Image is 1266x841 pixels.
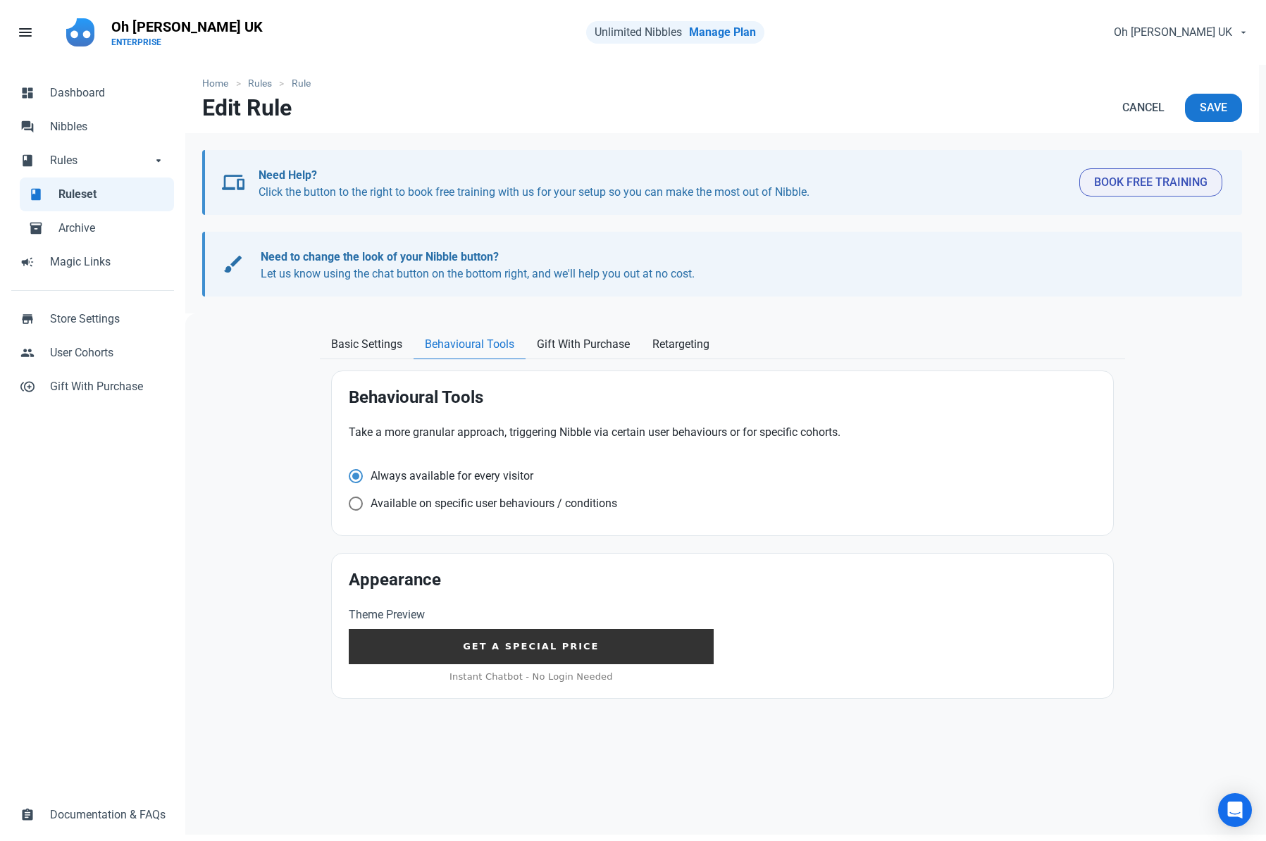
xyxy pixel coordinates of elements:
b: Need to change the look of your Nibble button? [261,250,499,263]
span: forum [20,118,35,132]
span: Magic Links [50,254,166,270]
a: Rules [241,76,280,91]
a: peopleUser Cohorts [11,336,174,370]
button: Book Free Training [1079,168,1222,197]
a: bookRulesarrow_drop_down [11,144,174,177]
h2: Behavioural Tools [349,388,1096,407]
a: Oh [PERSON_NAME] UKENTERPRISE [103,11,271,54]
h1: Edit Rule [202,95,292,120]
span: Gift With Purchase [537,336,630,353]
span: Unlimited Nibbles [595,25,682,39]
button: Save [1185,94,1242,122]
a: bookRuleset [20,177,174,211]
span: Retargeting [652,336,709,353]
a: forumNibbles [11,110,174,144]
span: assignment [20,806,35,821]
b: Need Help? [259,168,317,182]
span: Behavioural Tools [425,336,514,353]
span: Documentation & FAQs [50,806,166,823]
a: storeStore Settings [11,302,174,336]
button: Oh [PERSON_NAME] UK [1102,18,1258,46]
a: Manage Plan [689,25,756,39]
span: Available on specific user behaviours / conditions [363,497,617,511]
span: people [20,344,35,359]
span: store [20,311,35,325]
span: control_point_duplicate [20,378,35,392]
div: Open Intercom Messenger [1218,793,1252,827]
span: book [20,152,35,166]
span: Book Free Training [1094,174,1208,191]
span: Archive [58,220,166,237]
span: Cancel [1122,99,1165,116]
span: inventory_2 [29,220,43,234]
a: assignmentDocumentation & FAQs [11,798,174,832]
p: Take a more granular approach, triggering Nibble via certain user behaviours or for specific coho... [349,424,1096,441]
span: dashboard [20,85,35,99]
a: dashboardDashboard [11,76,174,110]
span: Save [1200,99,1227,116]
span: Always available for every visitor [363,469,533,483]
p: Oh [PERSON_NAME] UK [111,17,263,37]
span: Basic Settings [331,336,402,353]
span: Store Settings [50,311,166,328]
span: Dashboard [50,85,166,101]
a: Cancel [1107,94,1179,122]
h2: Appearance [349,571,1096,590]
a: campaignMagic Links [11,245,174,279]
a: control_point_duplicateGift With Purchase [11,370,174,404]
p: Click the button to the right to book free training with us for your setup so you can make the mo... [259,167,1068,201]
span: book [29,186,43,200]
div: Instant Chatbot - No Login Needed [449,670,613,684]
a: inventory_2Archive [20,211,174,245]
span: campaign [20,254,35,268]
span: brush [222,253,244,275]
p: Let us know using the chat button on the bottom right, and we'll help you out at no cost. [261,249,1208,282]
button: Get a special price [349,629,714,664]
span: Rules [50,152,151,169]
nav: breadcrumbs [185,65,1259,94]
label: Theme Preview [349,606,714,623]
span: arrow_drop_down [151,152,166,166]
span: Gift With Purchase [50,378,166,395]
a: Home [202,76,235,91]
span: menu [17,24,34,41]
span: Ruleset [58,186,166,203]
p: ENTERPRISE [111,37,263,48]
span: devices [222,171,244,194]
span: User Cohorts [50,344,166,361]
span: Oh [PERSON_NAME] UK [1114,24,1232,41]
span: Get a special price [463,641,599,652]
span: Nibbles [50,118,166,135]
